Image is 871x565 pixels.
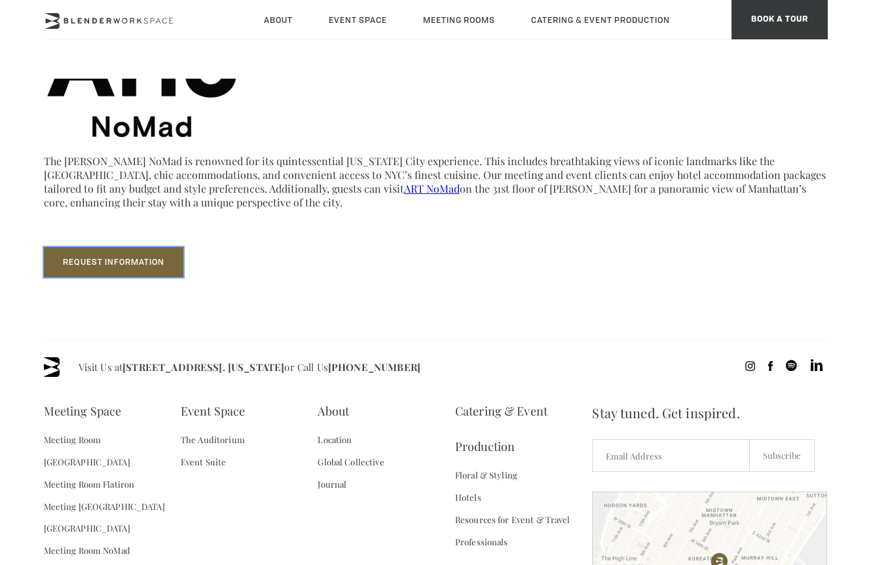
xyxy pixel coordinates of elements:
a: [GEOGRAPHIC_DATA] [44,517,130,539]
span: Visit Us at or Call Us [79,357,420,377]
a: [STREET_ADDRESS]. [US_STATE] [122,360,284,374]
a: Event Suite [181,451,226,473]
a: Meeting Room Flatiron [44,473,135,496]
a: Hotels [455,486,481,509]
input: Subscribe [749,439,815,472]
a: Meeting Room NoMad [44,539,130,562]
a: Meeting [GEOGRAPHIC_DATA] [44,496,165,518]
a: Floral & Styling [455,464,517,486]
a: ART NoMad [404,182,460,195]
a: Global Collective [318,451,384,473]
span: Stay tuned. Get inspired. [592,393,827,433]
a: About [318,393,349,429]
a: Event Space [181,393,245,429]
a: Meeting Space [44,393,122,429]
p: The [PERSON_NAME] NoMad is renowned for its quintessential [US_STATE] City experience. This inclu... [44,154,828,209]
a: Meeting Room [GEOGRAPHIC_DATA] [44,429,181,473]
a: Catering & Event Production [455,393,592,464]
a: The Auditorium [181,429,245,451]
a: Location [318,429,352,451]
input: Email Address [592,439,750,472]
a: Journal [318,473,346,496]
a: [PHONE_NUMBER] [328,360,420,374]
a: Resources for Event & Travel Professionals [455,509,592,553]
button: Request Information [44,247,183,277]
